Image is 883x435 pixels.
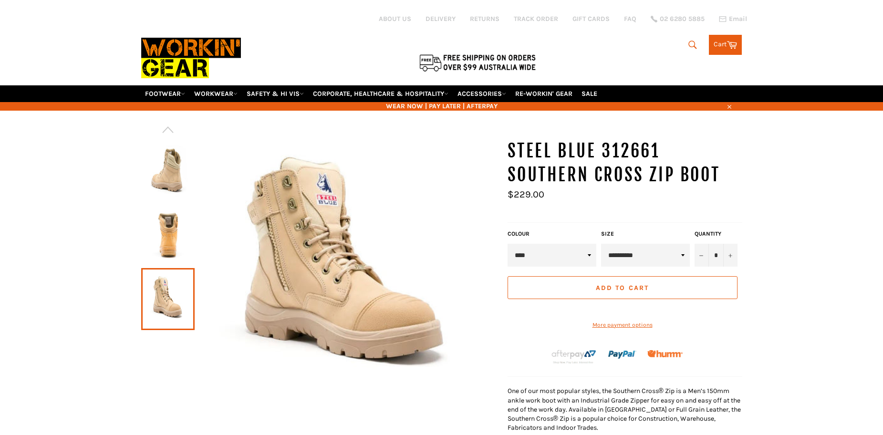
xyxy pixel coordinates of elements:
[660,16,705,22] span: 02 6280 5885
[190,85,241,102] a: WORKWEAR
[514,14,558,23] a: TRACK ORDER
[243,85,308,102] a: SAFETY & HI VIS
[719,15,747,23] a: Email
[454,85,510,102] a: ACCESSORIES
[508,386,742,432] p: One of our most popular styles, the Southern Cross® Zip is a Men’s 150mm ankle work boot with an ...
[608,341,636,369] img: paypal.png
[647,350,683,357] img: Humm_core_logo_RGB-01_300x60px_small_195d8312-4386-4de7-b182-0ef9b6303a37.png
[309,85,452,102] a: CORPORATE, HEALTHCARE & HOSPITALITY
[572,14,610,23] a: GIFT CARDS
[551,349,597,365] img: Afterpay-Logo-on-dark-bg_large.png
[709,35,742,55] a: Cart
[508,139,742,186] h1: STEEL BLUE 312661 SOUTHERN CROSS ZIP BOOT
[511,85,576,102] a: RE-WORKIN' GEAR
[470,14,499,23] a: RETURNS
[141,31,241,85] img: Workin Gear leaders in Workwear, Safety Boots, PPE, Uniforms. Australia's No.1 in Workwear
[418,52,537,72] img: Flat $9.95 shipping Australia wide
[141,85,189,102] a: FOOTWEAR
[578,85,601,102] a: SALE
[695,244,709,267] button: Reduce item quantity by one
[426,14,456,23] a: DELIVERY
[195,139,498,402] img: STEEL BLUE 312661 SOUTHERN CROSS ZIP BOOT - Workin' Gear
[624,14,636,23] a: FAQ
[508,321,738,329] a: More payment options
[379,14,411,23] a: ABOUT US
[601,230,690,238] label: Size
[146,145,190,197] img: STEEL BLUE 312661 SOUTHERN CROSS ZIP BOOT - Workin' Gear
[651,16,705,22] a: 02 6280 5885
[141,102,742,111] span: WEAR NOW | PAY LATER | AFTERPAY
[729,16,747,22] span: Email
[695,230,738,238] label: Quantity
[723,244,738,267] button: Increase item quantity by one
[596,284,649,292] span: Add to Cart
[508,189,544,200] span: $229.00
[508,276,738,299] button: Add to Cart
[508,230,596,238] label: COLOUR
[146,209,190,261] img: STEEL BLUE 312661 SOUTHERN CROSS ZIP BOOT - Workin' Gear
